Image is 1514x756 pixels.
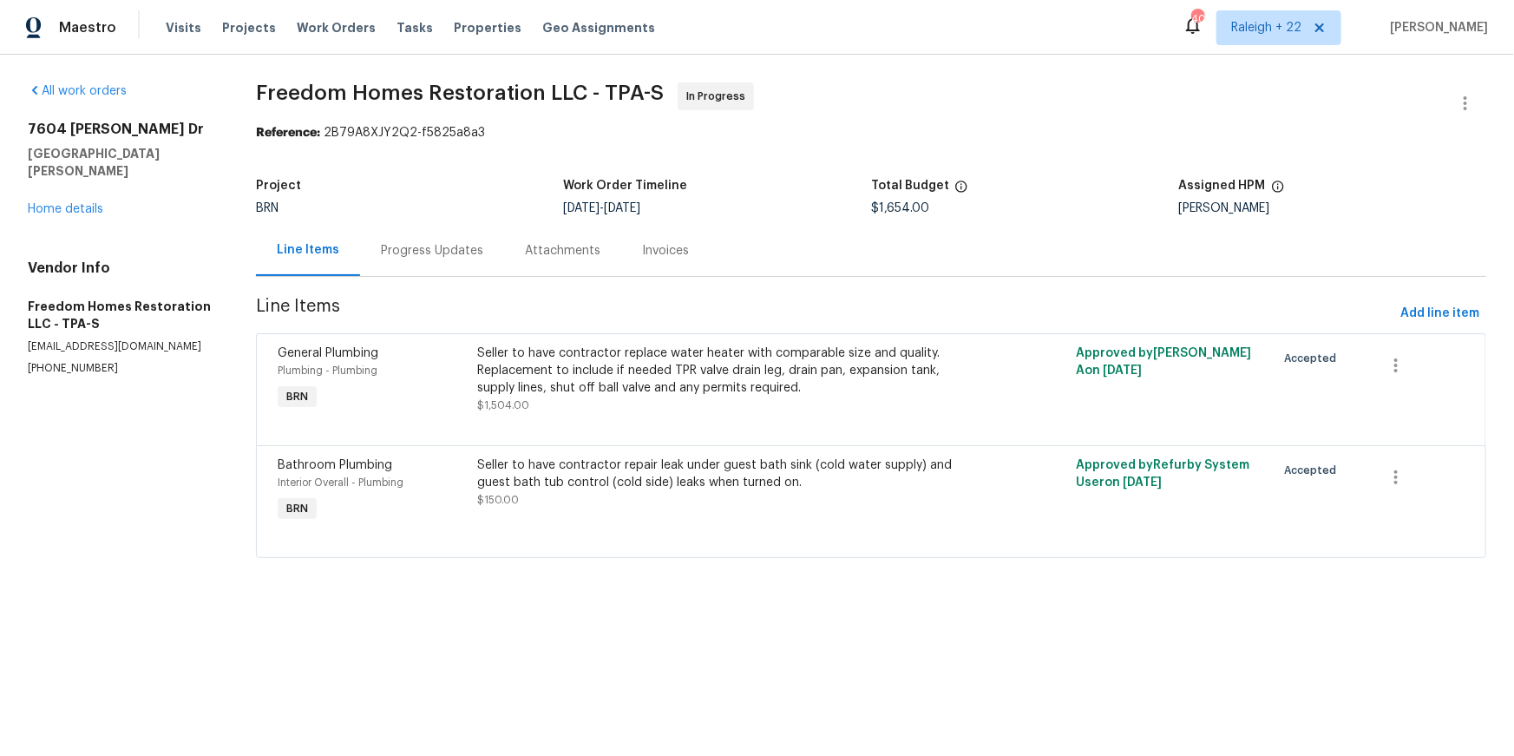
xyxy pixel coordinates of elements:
span: [DATE] [1123,477,1162,489]
h2: 7604 [PERSON_NAME] Dr [28,121,214,138]
span: Projects [222,19,276,36]
span: General Plumbing [278,347,378,359]
span: Approved by Refurby System User on [1076,459,1249,489]
h5: [GEOGRAPHIC_DATA][PERSON_NAME] [28,145,214,180]
span: Accepted [1284,350,1343,367]
span: [DATE] [564,202,600,214]
h5: Total Budget [871,180,949,192]
span: Plumbing - Plumbing [278,365,377,376]
div: Invoices [642,242,689,260]
span: Bathroom Plumbing [278,459,392,471]
span: $1,504.00 [477,400,529,411]
div: Seller to have contractor repair leak under guest bath sink (cold water supply) and guest bath tu... [477,457,966,491]
span: BRN [256,202,279,214]
span: Work Orders [297,19,376,36]
span: Tasks [397,22,433,34]
span: Line Items [256,298,1393,330]
span: Maestro [59,19,116,36]
b: Reference: [256,127,320,139]
span: $150.00 [477,495,519,505]
p: [PHONE_NUMBER] [28,361,214,376]
h4: Vendor Info [28,260,214,277]
span: - [564,202,641,214]
span: BRN [279,388,315,405]
div: Attachments [525,242,600,260]
span: [PERSON_NAME] [1383,19,1488,36]
span: In Progress [686,88,752,105]
span: [DATE] [605,202,641,214]
button: Add line item [1393,298,1486,330]
div: Seller to have contractor replace water heater with comparable size and quality. Replacement to i... [477,345,966,397]
span: Properties [454,19,521,36]
div: Progress Updates [381,242,483,260]
span: Add line item [1400,303,1479,325]
span: [DATE] [1103,365,1142,377]
div: Line Items [277,241,339,259]
h5: Work Order Timeline [564,180,688,192]
div: 407 [1191,10,1203,28]
h5: Project [256,180,301,192]
span: Accepted [1284,462,1343,479]
span: Raleigh + 22 [1231,19,1301,36]
span: Approved by [PERSON_NAME] A on [1076,347,1251,377]
span: The total cost of line items that have been proposed by Opendoor. This sum includes line items th... [954,180,968,202]
span: $1,654.00 [871,202,929,214]
div: 2B79A8XJY2Q2-f5825a8a3 [256,124,1486,141]
div: [PERSON_NAME] [1179,202,1486,214]
span: The hpm assigned to this work order. [1271,180,1285,202]
a: All work orders [28,85,127,97]
h5: Freedom Homes Restoration LLC - TPA-S [28,298,214,332]
a: Home details [28,203,103,215]
span: Interior Overall - Plumbing [278,477,403,488]
span: Geo Assignments [542,19,655,36]
p: [EMAIL_ADDRESS][DOMAIN_NAME] [28,339,214,354]
span: Freedom Homes Restoration LLC - TPA-S [256,82,664,103]
span: Visits [166,19,201,36]
h5: Assigned HPM [1179,180,1266,192]
span: BRN [279,500,315,517]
